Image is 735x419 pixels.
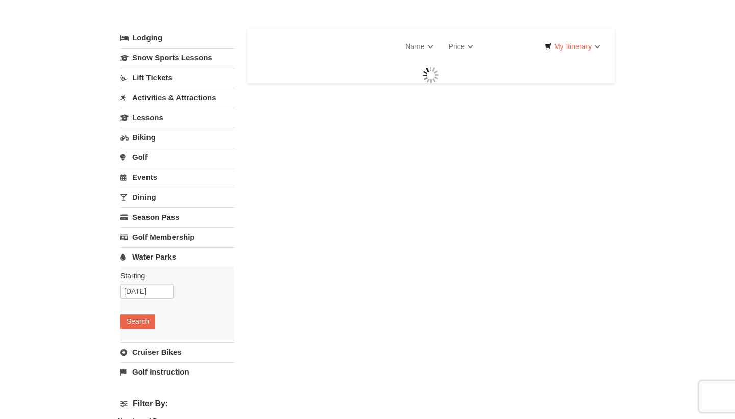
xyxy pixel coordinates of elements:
a: Golf Instruction [120,362,234,381]
label: Starting [120,271,227,281]
a: Cruiser Bikes [120,342,234,361]
a: Activities & Attractions [120,88,234,107]
a: Dining [120,188,234,206]
a: Lift Tickets [120,68,234,87]
a: Biking [120,128,234,147]
a: Lessons [120,108,234,127]
h4: Filter By: [120,399,234,408]
a: Season Pass [120,207,234,226]
img: wait gif [423,67,439,83]
a: My Itinerary [538,39,607,54]
a: Lodging [120,29,234,47]
a: Water Parks [120,247,234,266]
a: Price [441,36,481,57]
a: Name [398,36,440,57]
a: Golf Membership [120,227,234,246]
a: Golf [120,148,234,167]
button: Search [120,314,155,329]
a: Snow Sports Lessons [120,48,234,67]
a: Events [120,168,234,187]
